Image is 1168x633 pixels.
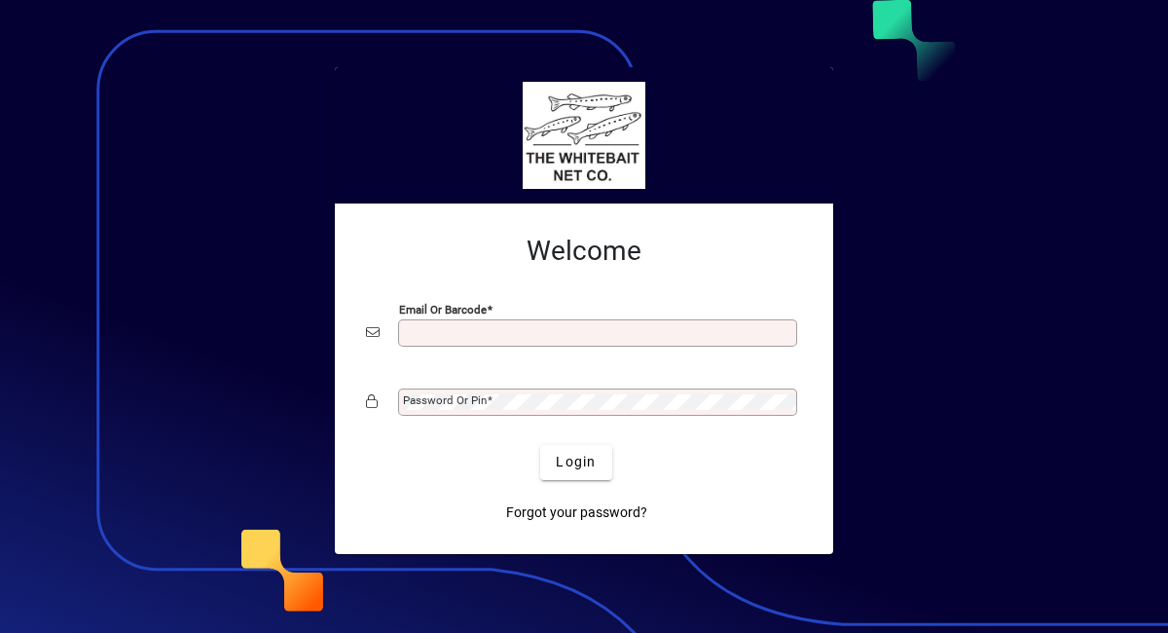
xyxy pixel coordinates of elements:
button: Login [540,445,611,480]
a: Forgot your password? [498,496,655,531]
h2: Welcome [366,235,802,268]
mat-label: Email or Barcode [399,302,487,316]
span: Login [556,452,596,472]
span: Forgot your password? [506,503,647,523]
mat-label: Password or Pin [403,393,487,407]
